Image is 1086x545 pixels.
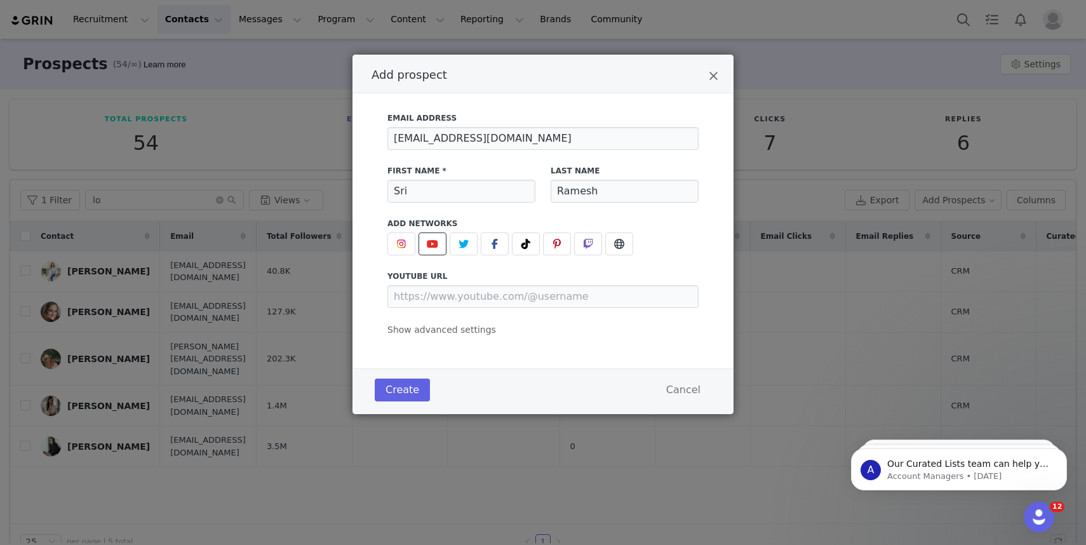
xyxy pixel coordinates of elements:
label: First Name * [387,165,535,177]
label: Last Name [551,165,699,177]
span: 12 [1050,502,1064,512]
button: Cancel [655,379,711,401]
iframe: Intercom notifications message [832,422,1086,511]
div: Add prospect [352,55,734,414]
span: Add prospect [372,68,447,81]
label: Email Address [387,112,699,124]
label: youtube URL [387,271,699,282]
iframe: Intercom live chat [1024,502,1054,532]
img: instagram.svg [396,239,406,249]
label: Add Networks [387,218,699,229]
input: https://www.youtube.com/@username [387,285,699,308]
button: Close [709,70,718,85]
span: Show advanced settings [387,325,496,335]
button: Create [375,379,430,401]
